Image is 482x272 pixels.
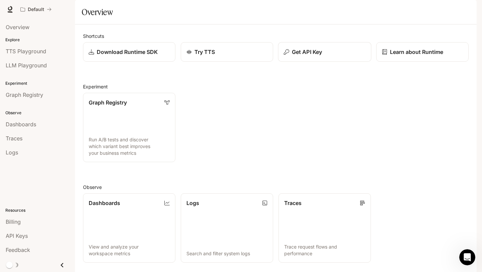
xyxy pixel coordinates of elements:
p: View and analyze your workspace metrics [89,244,170,257]
p: Logs [186,199,199,207]
a: Try TTS [181,42,273,62]
h2: Shortcuts [83,32,469,40]
a: Download Runtime SDK [83,42,175,62]
p: Dashboards [89,199,120,207]
button: Get API Key [278,42,372,62]
a: DashboardsView and analyze your workspace metrics [83,193,175,263]
button: All workspaces [17,3,55,16]
a: TracesTrace request flows and performance [278,193,371,263]
h2: Experiment [83,83,469,90]
p: Get API Key [292,48,322,56]
p: Trace request flows and performance [284,244,365,257]
a: LogsSearch and filter system logs [181,193,273,263]
p: Graph Registry [89,98,127,107]
p: Download Runtime SDK [97,48,158,56]
h1: Overview [82,5,113,19]
p: Default [28,7,44,12]
h2: Observe [83,184,469,191]
p: Traces [284,199,302,207]
a: Graph RegistryRun A/B tests and discover which variant best improves your business metrics [83,93,175,162]
p: Run A/B tests and discover which variant best improves your business metrics [89,136,170,156]
p: Learn about Runtime [390,48,443,56]
p: Try TTS [194,48,215,56]
p: Search and filter system logs [186,250,267,257]
a: Learn about Runtime [376,42,469,62]
iframe: Intercom live chat [459,249,475,265]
